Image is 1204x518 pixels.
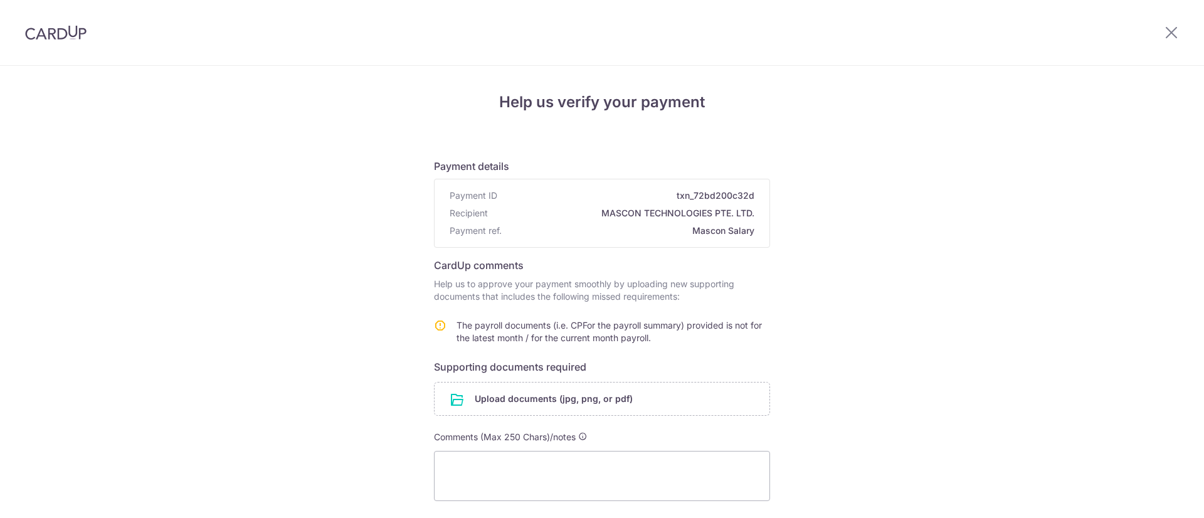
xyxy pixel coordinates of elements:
[434,91,770,114] h4: Help us verify your payment
[434,359,770,374] h6: Supporting documents required
[457,320,762,343] span: The payroll documents (i.e. CPFor the payroll summary) provided is not for the latest month / for...
[450,189,497,202] span: Payment ID
[434,258,770,273] h6: CardUp comments
[434,159,770,174] h6: Payment details
[502,189,754,202] span: txn_72bd200c32d
[434,431,576,442] span: Comments (Max 250 Chars)/notes
[25,25,87,40] img: CardUp
[507,225,754,237] span: Mascon Salary
[450,207,488,219] span: Recipient
[434,382,770,416] div: Upload documents (jpg, png, or pdf)
[450,225,502,237] span: Payment ref.
[493,207,754,219] span: MASCON TECHNOLOGIES PTE. LTD.
[434,278,770,303] p: Help us to approve your payment smoothly by uploading new supporting documents that includes the ...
